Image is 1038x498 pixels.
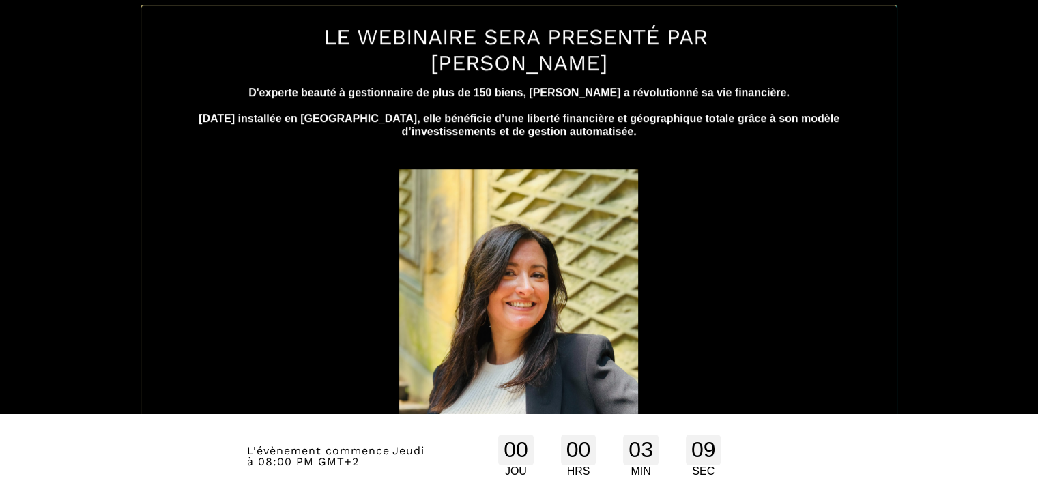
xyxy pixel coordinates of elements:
[561,435,596,465] div: 00
[247,444,424,468] span: Jeudi à 08:00 PM GMT+2
[247,444,390,457] span: L'évènement commence
[686,435,721,465] div: 09
[561,465,596,478] div: HRS
[199,87,842,138] b: D'experte beauté à gestionnaire de plus de 150 biens, [PERSON_NAME] a révolutionné sa vie financi...
[686,465,721,478] div: SEC
[399,169,638,488] img: 3d6334c9e259e7f0078d58a7ee00d59d_WhatsApp_Image_2025-06-26_at_21.02.24.jpeg
[196,17,843,83] h1: LE WEBINAIRE SERA PRESENTÉ PAR [PERSON_NAME]
[498,435,534,465] div: 00
[498,465,534,478] div: JOU
[623,465,659,478] div: MIN
[623,435,659,465] div: 03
